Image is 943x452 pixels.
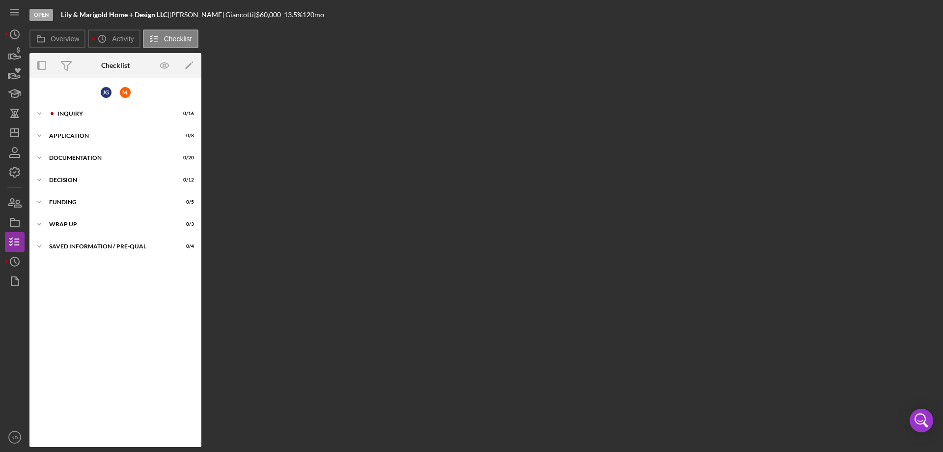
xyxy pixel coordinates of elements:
div: 0 / 4 [176,243,194,249]
button: KD [5,427,25,447]
div: 0 / 8 [176,133,194,139]
button: Overview [29,30,85,48]
div: J G [101,87,111,98]
button: Checklist [143,30,198,48]
div: 0 / 12 [176,177,194,183]
div: 0 / 16 [176,111,194,117]
b: Lily & Marigold Home + Design LLC [61,10,167,19]
span: $60,000 [256,10,281,19]
div: Saved Information / Pre-Qual [49,243,169,249]
div: Documentation [49,155,169,161]
label: Checklist [164,35,192,43]
div: Inquiry [57,111,169,117]
div: 0 / 20 [176,155,194,161]
div: Open Intercom Messenger [910,409,933,432]
div: Funding [49,199,169,205]
div: 13.5 % [284,11,303,19]
div: | [61,11,169,19]
div: 0 / 5 [176,199,194,205]
div: [PERSON_NAME] Giancotti | [169,11,256,19]
div: Application [49,133,169,139]
label: Overview [51,35,79,43]
label: Activity [112,35,134,43]
div: M . [120,87,131,98]
div: Checklist [101,61,130,69]
div: Open [29,9,53,21]
button: Activity [88,30,140,48]
div: 120 mo [303,11,324,19]
div: Decision [49,177,169,183]
div: Wrap up [49,221,169,227]
text: KD [11,435,18,440]
div: 0 / 3 [176,221,194,227]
